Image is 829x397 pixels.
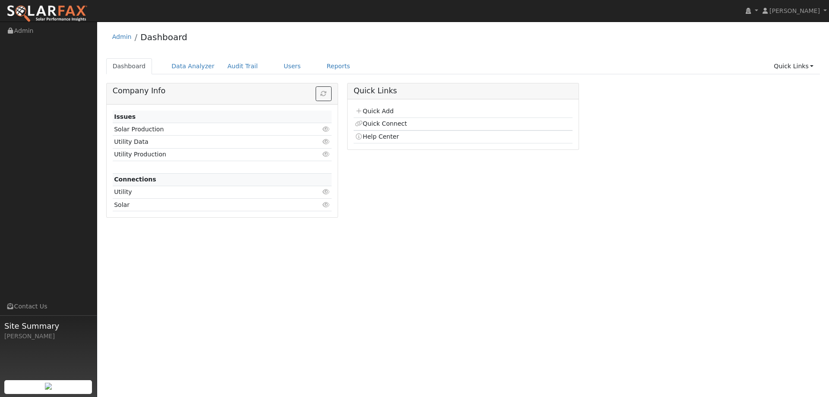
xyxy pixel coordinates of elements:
a: Audit Trail [221,58,264,74]
h5: Quick Links [354,86,573,95]
td: Utility [113,186,296,198]
i: Click to view [323,151,330,157]
a: Dashboard [106,58,152,74]
a: Reports [320,58,357,74]
a: Help Center [355,133,399,140]
a: Users [277,58,307,74]
span: [PERSON_NAME] [769,7,820,14]
td: Solar Production [113,123,296,136]
i: Click to view [323,189,330,195]
img: retrieve [45,383,52,390]
strong: Connections [114,176,156,183]
strong: Issues [114,113,136,120]
td: Utility Production [113,148,296,161]
a: Quick Add [355,108,393,114]
td: Solar [113,199,296,211]
td: Utility Data [113,136,296,148]
i: Click to view [323,202,330,208]
img: SolarFax [6,5,88,23]
i: Click to view [323,139,330,145]
div: [PERSON_NAME] [4,332,92,341]
i: Click to view [323,126,330,132]
a: Dashboard [140,32,187,42]
a: Data Analyzer [165,58,221,74]
h5: Company Info [113,86,332,95]
span: Site Summary [4,320,92,332]
a: Quick Connect [355,120,407,127]
a: Quick Links [767,58,820,74]
a: Admin [112,33,132,40]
